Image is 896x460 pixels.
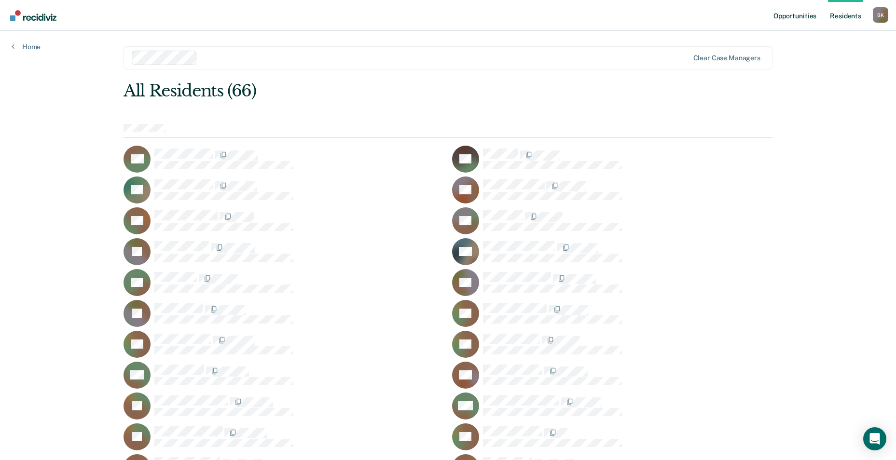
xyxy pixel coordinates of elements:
[10,10,56,21] img: Recidiviz
[873,7,888,23] button: Profile dropdown button
[693,54,760,62] div: Clear case managers
[863,427,886,450] div: Open Intercom Messenger
[873,7,888,23] div: B K
[12,42,41,51] a: Home
[124,81,643,101] div: All Residents (66)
